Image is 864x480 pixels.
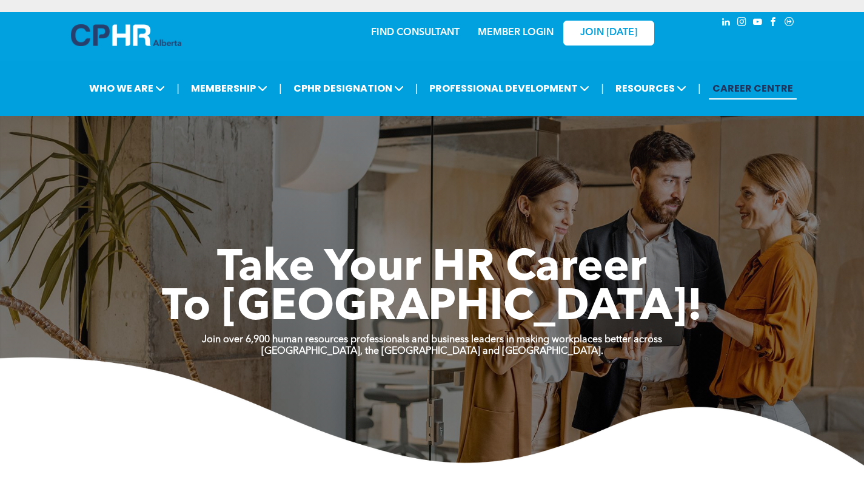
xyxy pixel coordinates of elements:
[478,28,554,38] a: MEMBER LOGIN
[202,335,662,345] strong: Join over 6,900 human resources professionals and business leaders in making workplaces better ac...
[751,15,765,32] a: youtube
[261,346,603,356] strong: [GEOGRAPHIC_DATA], the [GEOGRAPHIC_DATA] and [GEOGRAPHIC_DATA].
[85,77,169,100] span: WHO WE ARE
[735,15,749,32] a: instagram
[698,76,701,101] li: |
[601,76,604,101] li: |
[720,15,733,32] a: linkedin
[279,76,282,101] li: |
[783,15,796,32] a: Social network
[709,77,797,100] a: CAREER CENTRE
[217,247,647,291] span: Take Your HR Career
[290,77,407,100] span: CPHR DESIGNATION
[71,24,181,46] img: A blue and white logo for cp alberta
[580,27,637,39] span: JOIN [DATE]
[187,77,271,100] span: MEMBERSHIP
[563,21,654,46] a: JOIN [DATE]
[426,77,593,100] span: PROFESSIONAL DEVELOPMENT
[371,28,460,38] a: FIND CONSULTANT
[767,15,780,32] a: facebook
[415,76,418,101] li: |
[176,76,179,101] li: |
[612,77,690,100] span: RESOURCES
[162,286,703,330] span: To [GEOGRAPHIC_DATA]!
